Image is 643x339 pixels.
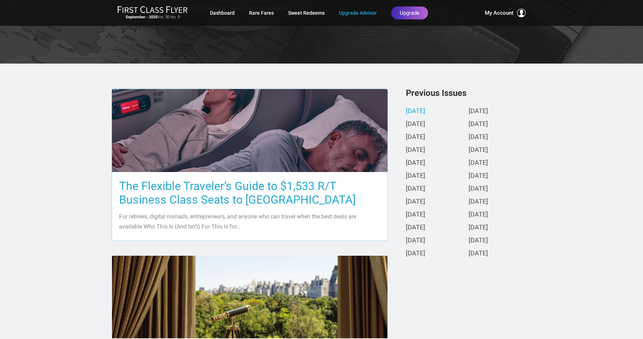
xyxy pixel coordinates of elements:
a: [DATE] [406,185,425,193]
h3: Previous Issues [406,89,531,97]
a: [DATE] [406,211,425,219]
a: [DATE] [406,237,425,245]
a: [DATE] [406,159,425,167]
a: The Flexible Traveler’s Guide to $1,533 R/T Business Class Seats to [GEOGRAPHIC_DATA] For retiree... [112,89,388,241]
a: [DATE] [469,159,488,167]
img: First Class Flyer [117,6,188,13]
a: [DATE] [406,198,425,206]
a: [DATE] [406,121,425,128]
a: [DATE] [469,185,488,193]
a: [DATE] [406,224,425,232]
strong: September - 2025 [126,15,158,19]
a: [DATE] [469,211,488,219]
a: [DATE] [469,121,488,128]
button: My Account [485,9,526,17]
a: [DATE] [406,250,425,257]
a: [DATE] [406,147,425,154]
a: Upgrade Advisor [339,6,377,19]
a: Upgrade [391,6,428,19]
a: [DATE] [469,108,488,115]
a: [DATE] [406,172,425,180]
a: First Class FlyerSeptember - 2025Vol. 30 No. 9 [117,6,188,20]
a: [DATE] [469,250,488,257]
small: Vol. 30 No. 9 [117,15,188,20]
p: For retirees, digital nomads, entrepreneurs, and anyone who can travel when the best deals are av... [119,212,380,232]
a: [DATE] [469,198,488,206]
a: Dashboard [210,6,235,19]
a: [DATE] [406,134,425,141]
a: Sweet Redeems [288,6,325,19]
a: Rare Fares [249,6,274,19]
span: My Account [485,9,513,17]
a: [DATE] [469,237,488,245]
a: [DATE] [406,108,425,115]
a: [DATE] [469,224,488,232]
a: [DATE] [469,134,488,141]
h3: The Flexible Traveler’s Guide to $1,533 R/T Business Class Seats to [GEOGRAPHIC_DATA] [119,179,380,206]
a: [DATE] [469,172,488,180]
a: [DATE] [469,147,488,154]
